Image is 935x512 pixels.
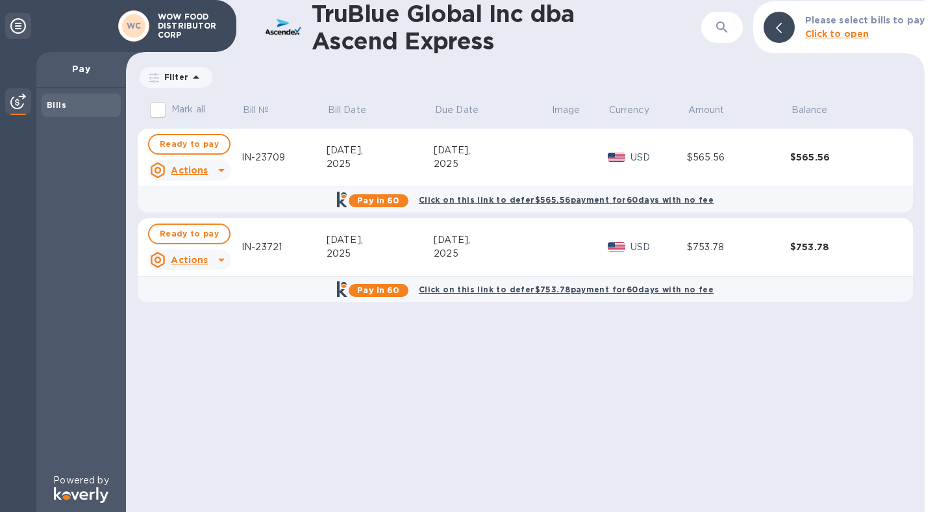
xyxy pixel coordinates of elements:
p: Currency [609,103,649,117]
b: Pay in 60 [357,285,399,295]
p: USD [630,240,688,254]
div: $753.78 [687,240,790,254]
div: [DATE], [327,144,434,157]
p: Pay [47,62,116,75]
img: USD [608,153,625,162]
div: [DATE], [434,144,551,157]
div: IN-23721 [242,240,327,254]
b: Please select bills to pay [805,15,925,25]
p: Amount [688,103,725,117]
p: WOW FOOD DISTRIBUTOR CORP [158,12,223,40]
span: Amount [688,103,742,117]
b: WC [127,21,142,31]
p: Balance [792,103,828,117]
span: Bill № [243,103,286,117]
span: Bill Date [328,103,383,117]
u: Actions [171,255,208,265]
img: USD [608,242,625,251]
b: Click on this link to defer $565.56 payment for 60 days with no fee [419,195,714,205]
span: Balance [792,103,845,117]
p: Bill Date [328,103,366,117]
u: Actions [171,165,208,175]
div: $565.56 [687,151,790,164]
b: Pay in 60 [357,196,399,205]
b: Bills [47,100,66,110]
img: Logo [54,487,108,503]
div: 2025 [434,157,551,171]
button: Ready to pay [148,224,231,244]
span: Due Date [435,103,495,117]
div: 2025 [434,247,551,261]
div: 2025 [327,157,434,171]
p: Due Date [435,103,479,117]
b: Click on this link to defer $753.78 payment for 60 days with no fee [419,285,714,294]
div: 2025 [327,247,434,261]
p: Mark all [171,103,205,116]
p: Filter [159,71,188,83]
span: Ready to pay [160,136,219,152]
b: Click to open [805,29,869,39]
span: Ready to pay [160,226,219,242]
div: [DATE], [434,233,551,247]
p: Powered by [53,474,108,487]
p: Image [552,103,580,117]
p: USD [630,151,688,164]
button: Ready to pay [148,134,231,155]
div: IN-23709 [242,151,327,164]
div: $565.56 [790,151,893,164]
div: [DATE], [327,233,434,247]
div: $753.78 [790,240,893,253]
p: Bill № [243,103,269,117]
